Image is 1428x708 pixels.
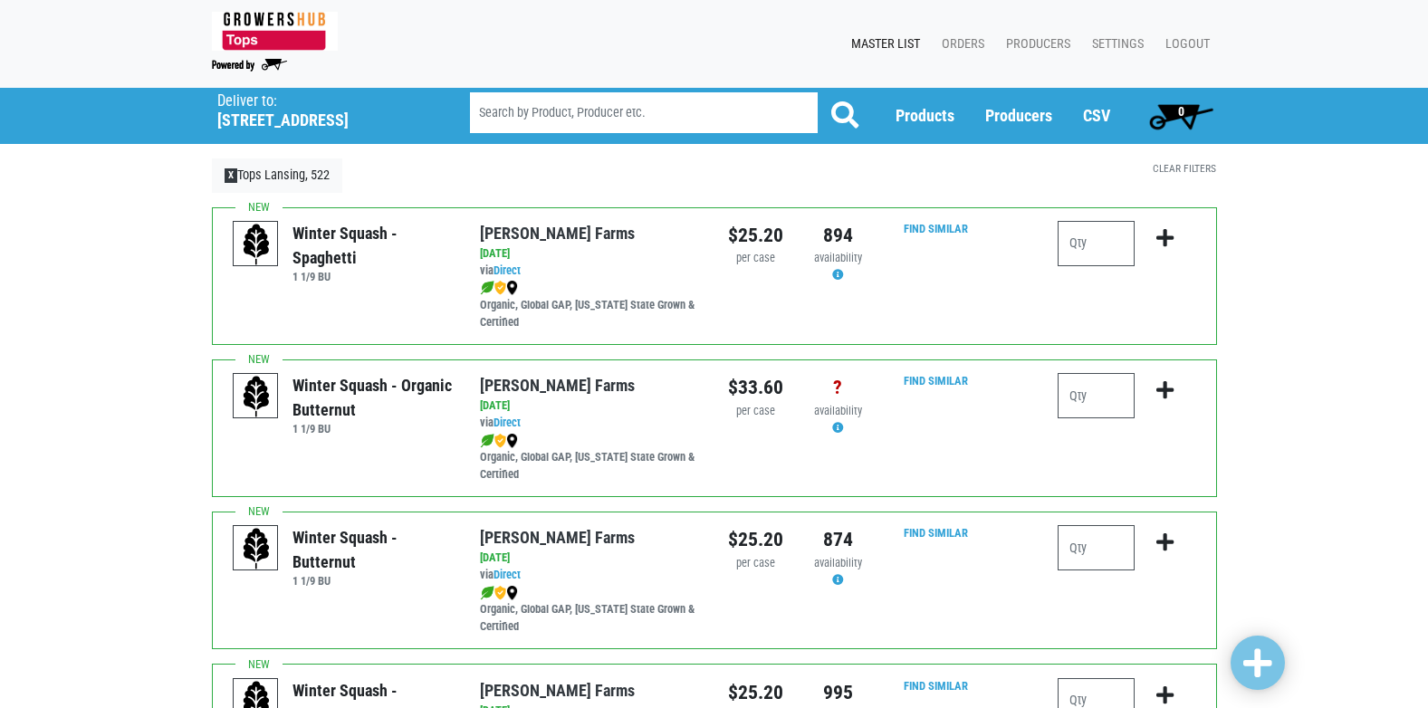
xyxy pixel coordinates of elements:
[212,59,287,72] img: Powered by Big Wheelbarrow
[217,88,437,130] span: Tops Lansing, 522 (2300 N Triphammer Rd #522, Ithaca, NY 14850, USA)
[1141,98,1222,134] a: 0
[494,434,506,448] img: safety-e55c860ca8c00a9c171001a62a92dabd.png
[292,373,453,422] div: Winter Squash - Organic Butternut
[494,586,506,600] img: safety-e55c860ca8c00a9c171001a62a92dabd.png
[810,373,866,402] div: ?
[292,221,453,270] div: Winter Squash - Spaghetti
[480,681,635,700] a: [PERSON_NAME] Farms
[234,222,279,267] img: placeholder-variety-43d6402dacf2d531de610a020419775a.svg
[480,415,700,432] div: via
[1178,104,1184,119] span: 0
[480,434,494,448] img: leaf-e5c59151409436ccce96b2ca1b28e03c.png
[506,586,518,600] img: map_marker-0e94453035b3232a4d21701695807de9.png
[1151,27,1217,62] a: Logout
[480,245,700,263] div: [DATE]
[1153,162,1216,175] a: Clear Filters
[217,110,424,130] h5: [STREET_ADDRESS]
[814,556,862,569] span: availability
[506,281,518,295] img: map_marker-0e94453035b3232a4d21701695807de9.png
[480,586,494,600] img: leaf-e5c59151409436ccce96b2ca1b28e03c.png
[1058,525,1135,570] input: Qty
[292,525,453,574] div: Winter Squash - Butternut
[904,526,968,540] a: Find Similar
[292,422,453,435] h6: 1 1/9 BU
[480,528,635,547] a: [PERSON_NAME] Farms
[494,281,506,295] img: safety-e55c860ca8c00a9c171001a62a92dabd.png
[728,221,783,250] div: $25.20
[985,106,1052,125] a: Producers
[292,270,453,283] h6: 1 1/9 BU
[470,92,818,133] input: Search by Product, Producer etc.
[494,416,521,429] a: Direct
[480,432,700,483] div: Organic, Global GAP, [US_STATE] State Grown & Certified
[904,374,968,387] a: Find Similar
[480,280,700,331] div: Organic, Global GAP, [US_STATE] State Grown & Certified
[1078,27,1151,62] a: Settings
[728,678,783,707] div: $25.20
[728,403,783,420] div: per case
[728,555,783,572] div: per case
[217,92,424,110] p: Deliver to:
[1058,373,1135,418] input: Qty
[837,27,927,62] a: Master List
[1058,221,1135,266] input: Qty
[212,12,338,51] img: 279edf242af8f9d49a69d9d2afa010fb.png
[292,574,453,588] h6: 1 1/9 BU
[480,550,700,567] div: [DATE]
[480,584,700,636] div: Organic, Global GAP, [US_STATE] State Grown & Certified
[814,251,862,264] span: availability
[506,434,518,448] img: map_marker-0e94453035b3232a4d21701695807de9.png
[480,397,700,415] div: [DATE]
[728,373,783,402] div: $33.60
[480,281,494,295] img: leaf-e5c59151409436ccce96b2ca1b28e03c.png
[480,263,700,280] div: via
[234,526,279,571] img: placeholder-variety-43d6402dacf2d531de610a020419775a.svg
[728,525,783,554] div: $25.20
[810,678,866,707] div: 995
[904,222,968,235] a: Find Similar
[480,224,635,243] a: [PERSON_NAME] Farms
[1083,106,1110,125] a: CSV
[992,27,1078,62] a: Producers
[904,679,968,693] a: Find Similar
[728,250,783,267] div: per case
[494,568,521,581] a: Direct
[814,404,862,417] span: availability
[927,27,992,62] a: Orders
[480,567,700,584] div: via
[810,221,866,250] div: 894
[212,158,343,193] a: XTops Lansing, 522
[225,168,238,183] span: X
[234,374,279,419] img: placeholder-variety-43d6402dacf2d531de610a020419775a.svg
[480,376,635,395] a: [PERSON_NAME] Farms
[494,263,521,277] a: Direct
[810,525,866,554] div: 874
[896,106,954,125] a: Products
